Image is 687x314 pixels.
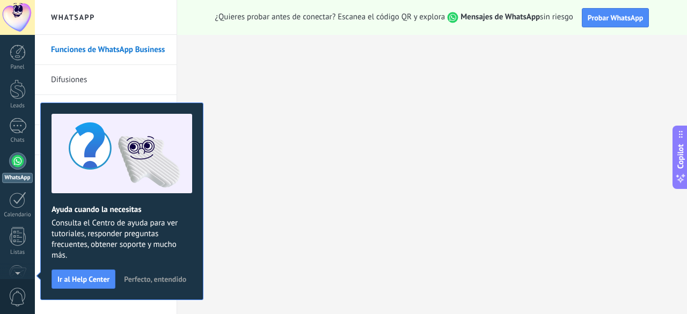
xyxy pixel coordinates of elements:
[2,173,33,183] div: WhatsApp
[2,249,33,256] div: Listas
[57,275,109,283] span: Ir al Help Center
[52,205,192,215] h2: Ayuda cuando la necesitas
[215,12,573,23] span: ¿Quieres probar antes de conectar? Escanea el código QR y explora sin riesgo
[51,95,166,125] a: Plantillas
[675,144,686,169] span: Copilot
[119,271,191,287] button: Perfecto, entendido
[461,12,540,22] strong: Mensajes de WhatsApp
[35,35,177,65] li: Funciones de WhatsApp Business
[51,65,166,95] a: Difusiones
[51,35,166,65] a: Funciones de WhatsApp Business
[52,218,192,261] span: Consulta el Centro de ayuda para ver tutoriales, responder preguntas frecuentes, obtener soporte ...
[2,64,33,71] div: Panel
[35,95,177,125] li: Plantillas
[582,8,649,27] button: Probar WhatsApp
[2,137,33,144] div: Chats
[2,211,33,218] div: Calendario
[52,269,115,289] button: Ir al Help Center
[588,13,644,23] span: Probar WhatsApp
[35,65,177,95] li: Difusiones
[2,103,33,109] div: Leads
[124,275,186,283] span: Perfecto, entendido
